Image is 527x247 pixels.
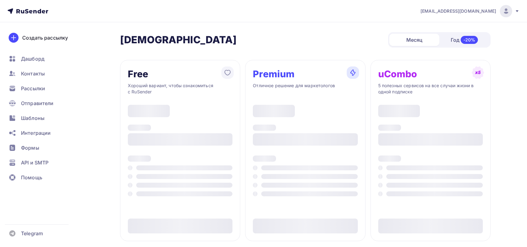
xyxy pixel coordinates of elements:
div: uCombo [378,69,417,79]
a: Контакты [5,67,78,80]
span: [EMAIL_ADDRESS][DOMAIN_NAME] [420,8,496,14]
div: Год [439,33,489,46]
a: Рассылки [5,82,78,95]
span: Контакты [21,70,45,77]
div: Хороший вариант, чтобы ознакомиться с RuSender [128,83,232,95]
span: Шаблоны [21,114,44,122]
a: Отправители [5,97,78,109]
div: Отличное решение для маркетологов [253,83,358,95]
span: API и SMTP [21,159,48,166]
div: Free [128,69,148,79]
h2: [DEMOGRAPHIC_DATA] [120,34,237,46]
span: Telegram [21,230,43,237]
a: Формы [5,142,78,154]
a: Шаблоны [5,112,78,124]
span: Отправители [21,100,54,107]
div: 5 полезных сервисов на все случаи жизни в одной подписке [378,83,483,95]
span: Рассылки [21,85,45,92]
div: Создать рассылку [22,34,68,41]
span: Дашборд [21,55,44,62]
div: Premium [253,69,295,79]
a: Дашборд [5,53,78,65]
span: Интеграции [21,129,51,137]
div: -20% [461,36,478,44]
a: [EMAIL_ADDRESS][DOMAIN_NAME] [420,5,520,17]
span: Формы [21,144,39,151]
span: Помощь [21,174,42,181]
div: Месяц [389,34,439,46]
